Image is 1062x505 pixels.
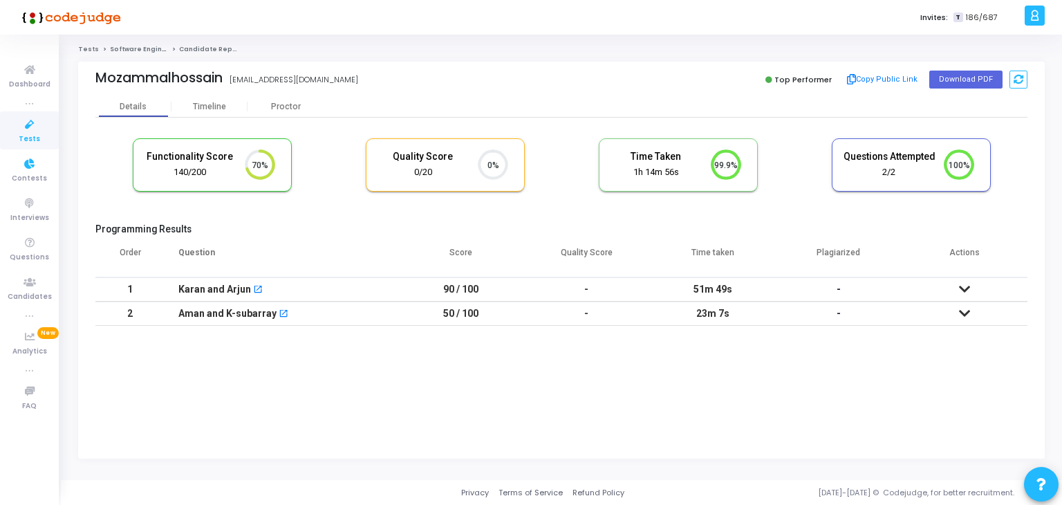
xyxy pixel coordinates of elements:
[179,45,243,53] span: Candidate Report
[144,151,236,163] h5: Functionality Score
[193,102,226,112] div: Timeline
[110,45,174,53] a: Software Engineer
[649,239,775,277] th: Time taken
[499,487,563,499] a: Terms of Service
[837,284,841,295] span: -
[523,302,649,326] td: -
[95,223,1027,235] h5: Programming Results
[230,74,358,86] div: [EMAIL_ADDRESS][DOMAIN_NAME]
[843,69,922,90] button: Copy Public Link
[843,166,935,179] div: 2/2
[279,310,288,320] mat-icon: open_in_new
[144,166,236,179] div: 140/200
[398,239,523,277] th: Score
[837,308,841,319] span: -
[610,151,702,163] h5: Time Taken
[95,70,223,86] div: Mozammalhossain
[398,302,523,326] td: 50 / 100
[19,134,40,145] span: Tests
[572,487,624,499] a: Refund Policy
[95,277,165,302] td: 1
[95,239,165,277] th: Order
[523,239,649,277] th: Quality Score
[22,401,37,412] span: FAQ
[649,277,775,302] td: 51m 49s
[10,252,49,264] span: Questions
[10,212,49,224] span: Interviews
[929,71,1003,89] button: Download PDF
[12,346,47,358] span: Analytics
[248,102,324,112] div: Proctor
[774,74,832,85] span: Top Performer
[78,45,99,53] a: Tests
[624,487,1045,499] div: [DATE]-[DATE] © Codejudge, for better recruitment.
[377,166,469,179] div: 0/20
[461,487,489,499] a: Privacy
[8,291,52,303] span: Candidates
[253,286,263,295] mat-icon: open_in_new
[398,277,523,302] td: 90 / 100
[902,239,1027,277] th: Actions
[178,302,277,325] div: Aman and K-subarray
[377,151,469,163] h5: Quality Score
[776,239,902,277] th: Plagiarized
[9,79,50,91] span: Dashboard
[12,173,47,185] span: Contests
[649,302,775,326] td: 23m 7s
[523,277,649,302] td: -
[966,12,998,24] span: 186/687
[843,151,935,163] h5: Questions Attempted
[78,45,1045,54] nav: breadcrumb
[178,278,251,301] div: Karan and Arjun
[610,166,702,179] div: 1h 14m 56s
[17,3,121,31] img: logo
[920,12,948,24] label: Invites:
[120,102,147,112] div: Details
[953,12,962,23] span: T
[165,239,398,277] th: Question
[37,327,59,339] span: New
[95,302,165,326] td: 2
